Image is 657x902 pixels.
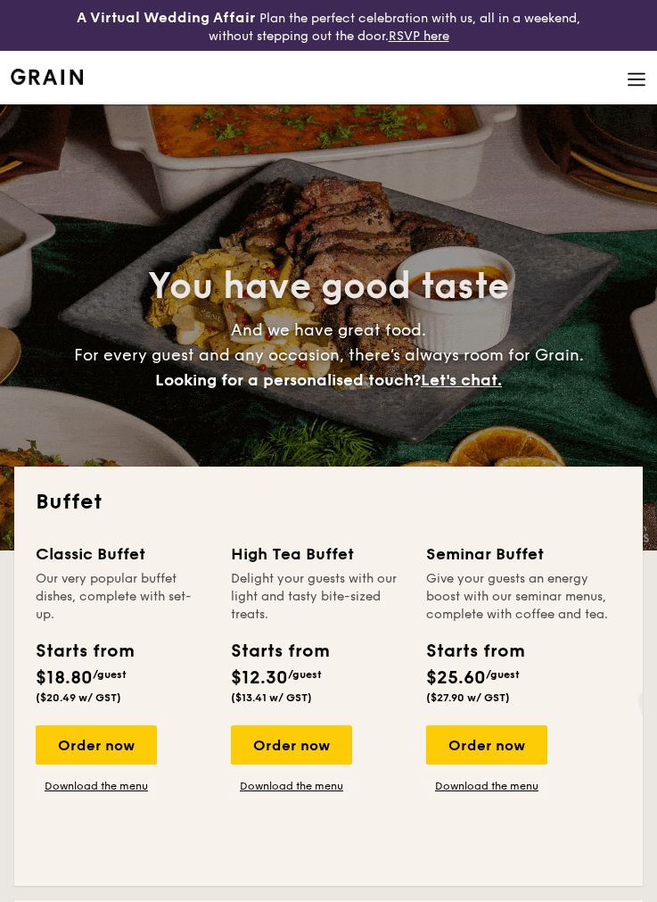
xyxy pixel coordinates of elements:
[231,542,405,567] div: High Tea Buffet
[426,725,547,765] div: Order now
[288,668,322,681] span: /guest
[11,69,83,85] img: Grain
[389,29,449,44] a: RSVP here
[231,691,312,704] span: ($13.41 w/ GST)
[231,779,352,793] a: Download the menu
[231,570,405,624] div: Delight your guests with our light and tasty bite-sized treats.
[426,779,547,793] a: Download the menu
[36,638,115,665] div: Starts from
[148,265,509,308] span: You have good taste
[11,69,83,85] a: Logotype
[426,570,621,624] div: Give your guests an energy boost with our seminar menus, complete with coffee and tea.
[36,570,209,624] div: Our very popular buffet dishes, complete with set-up.
[231,667,288,689] span: $12.30
[74,320,584,390] span: And we have great food. For every guest and any occasion, there’s always room for Grain.
[36,667,93,689] span: $18.80
[426,667,486,689] span: $25.60
[77,7,256,29] h4: A Virtual Wedding Affair
[426,638,516,665] div: Starts from
[36,725,157,765] div: Order now
[231,725,352,765] div: Order now
[155,370,421,390] span: Looking for a personalised touch?
[36,691,121,704] span: ($20.49 w/ GST)
[231,638,310,665] div: Starts from
[36,779,157,793] a: Download the menu
[54,7,602,44] div: Plan the perfect celebration with us, all in a weekend, without stepping out the door.
[486,668,520,681] span: /guest
[36,542,209,567] div: Classic Buffet
[93,668,127,681] span: /guest
[426,542,621,567] div: Seminar Buffet
[36,488,621,517] h2: Buffet
[426,691,510,704] span: ($27.90 w/ GST)
[627,70,646,89] img: icon-hamburger-menu.db5d7e83.svg
[421,370,502,390] span: Let's chat.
